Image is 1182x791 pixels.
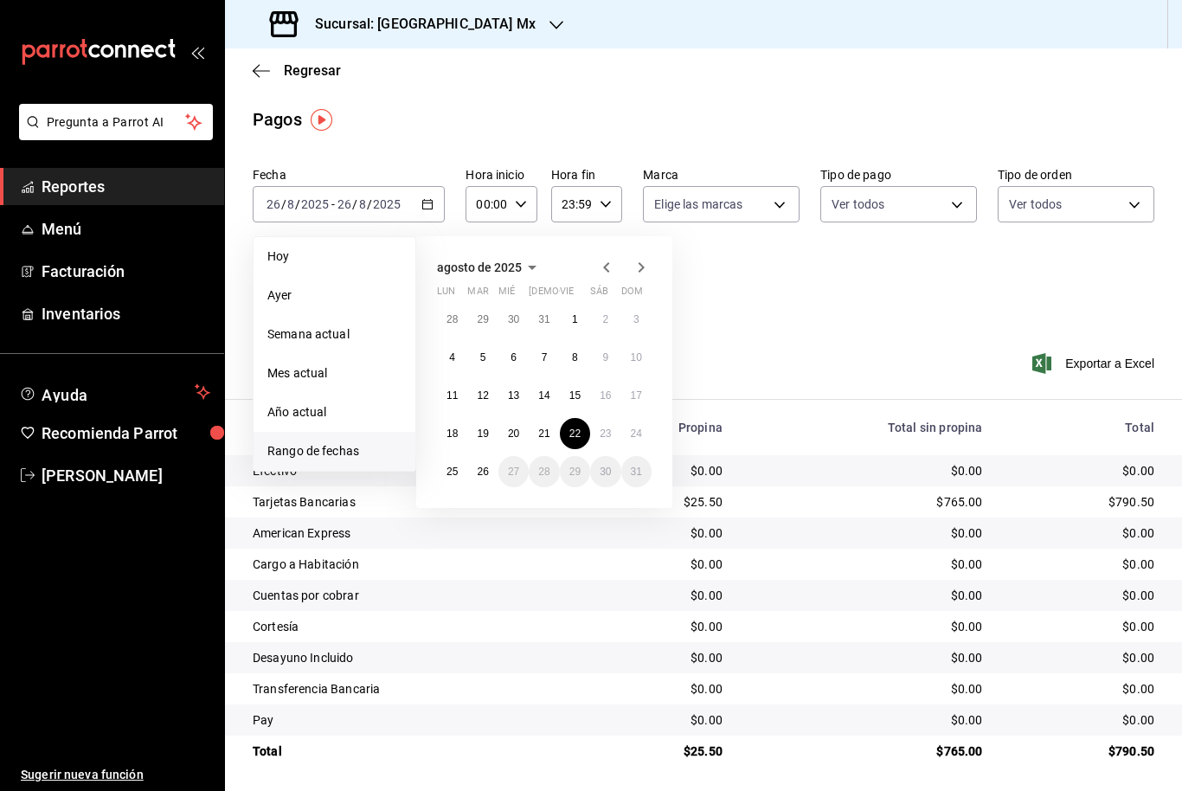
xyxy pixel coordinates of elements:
[832,196,884,213] span: Ver todos
[477,428,488,440] abbr: 19 de agosto de 2025
[437,257,543,278] button: agosto de 2025
[538,313,549,325] abbr: 31 de julio de 2025
[437,342,467,373] button: 4 de agosto de 2025
[590,342,620,373] button: 9 de agosto de 2025
[529,286,631,304] abbr: jueves
[467,380,498,411] button: 12 de agosto de 2025
[560,380,590,411] button: 15 de agosto de 2025
[42,217,210,241] span: Menú
[253,556,570,573] div: Cargo a Habitación
[598,556,723,573] div: $0.00
[551,169,622,181] label: Hora fin
[621,286,643,304] abbr: domingo
[1010,556,1154,573] div: $0.00
[621,304,652,335] button: 3 de agosto de 2025
[498,418,529,449] button: 20 de agosto de 2025
[467,304,498,335] button: 29 de julio de 2025
[284,62,341,79] span: Regresar
[42,260,210,283] span: Facturación
[437,380,467,411] button: 11 de agosto de 2025
[631,428,642,440] abbr: 24 de agosto de 2025
[1010,462,1154,479] div: $0.00
[508,389,519,402] abbr: 13 de agosto de 2025
[508,313,519,325] abbr: 30 de julio de 2025
[590,286,608,304] abbr: sábado
[529,380,559,411] button: 14 de agosto de 2025
[446,466,458,478] abbr: 25 de agosto de 2025
[190,45,204,59] button: open_drawer_menu
[508,428,519,440] abbr: 20 de agosto de 2025
[569,466,581,478] abbr: 29 de agosto de 2025
[560,456,590,487] button: 29 de agosto de 2025
[42,382,188,402] span: Ayuda
[600,389,611,402] abbr: 16 de agosto de 2025
[367,197,372,211] span: /
[621,342,652,373] button: 10 de agosto de 2025
[602,313,608,325] abbr: 2 de agosto de 2025
[253,711,570,729] div: Pay
[560,304,590,335] button: 1 de agosto de 2025
[358,197,367,211] input: --
[590,456,620,487] button: 30 de agosto de 2025
[352,197,357,211] span: /
[508,466,519,478] abbr: 27 de agosto de 2025
[1010,618,1154,635] div: $0.00
[446,428,458,440] abbr: 18 de agosto de 2025
[820,169,977,181] label: Tipo de pago
[654,196,742,213] span: Elige las marcas
[498,380,529,411] button: 13 de agosto de 2025
[253,493,570,511] div: Tarjetas Bancarias
[598,743,723,760] div: $25.50
[598,524,723,542] div: $0.00
[1010,649,1154,666] div: $0.00
[467,418,498,449] button: 19 de agosto de 2025
[295,197,300,211] span: /
[750,556,983,573] div: $0.00
[449,351,455,363] abbr: 4 de agosto de 2025
[467,286,488,304] abbr: martes
[300,197,330,211] input: ----
[598,680,723,698] div: $0.00
[267,286,401,305] span: Ayer
[267,248,401,266] span: Hoy
[253,169,445,181] label: Fecha
[560,418,590,449] button: 22 de agosto de 2025
[529,342,559,373] button: 7 de agosto de 2025
[1010,680,1154,698] div: $0.00
[590,380,620,411] button: 16 de agosto de 2025
[538,428,549,440] abbr: 21 de agosto de 2025
[253,649,570,666] div: Desayuno Incluido
[331,197,335,211] span: -
[1010,743,1154,760] div: $790.50
[621,380,652,411] button: 17 de agosto de 2025
[253,524,570,542] div: American Express
[750,462,983,479] div: $0.00
[446,389,458,402] abbr: 11 de agosto de 2025
[281,197,286,211] span: /
[598,649,723,666] div: $0.00
[42,175,210,198] span: Reportes
[1010,421,1154,434] div: Total
[21,766,210,784] span: Sugerir nueva función
[253,743,570,760] div: Total
[267,403,401,421] span: Año actual
[572,313,578,325] abbr: 1 de agosto de 2025
[538,389,549,402] abbr: 14 de agosto de 2025
[621,418,652,449] button: 24 de agosto de 2025
[529,418,559,449] button: 21 de agosto de 2025
[542,351,548,363] abbr: 7 de agosto de 2025
[498,286,515,304] abbr: miércoles
[750,493,983,511] div: $765.00
[572,351,578,363] abbr: 8 de agosto de 2025
[477,313,488,325] abbr: 29 de julio de 2025
[437,418,467,449] button: 18 de agosto de 2025
[1010,711,1154,729] div: $0.00
[12,125,213,144] a: Pregunta a Parrot AI
[301,14,536,35] h3: Sucursal: [GEOGRAPHIC_DATA] Mx
[560,342,590,373] button: 8 de agosto de 2025
[1036,353,1154,374] button: Exportar a Excel
[253,106,302,132] div: Pagos
[253,62,341,79] button: Regresar
[750,618,983,635] div: $0.00
[998,169,1154,181] label: Tipo de orden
